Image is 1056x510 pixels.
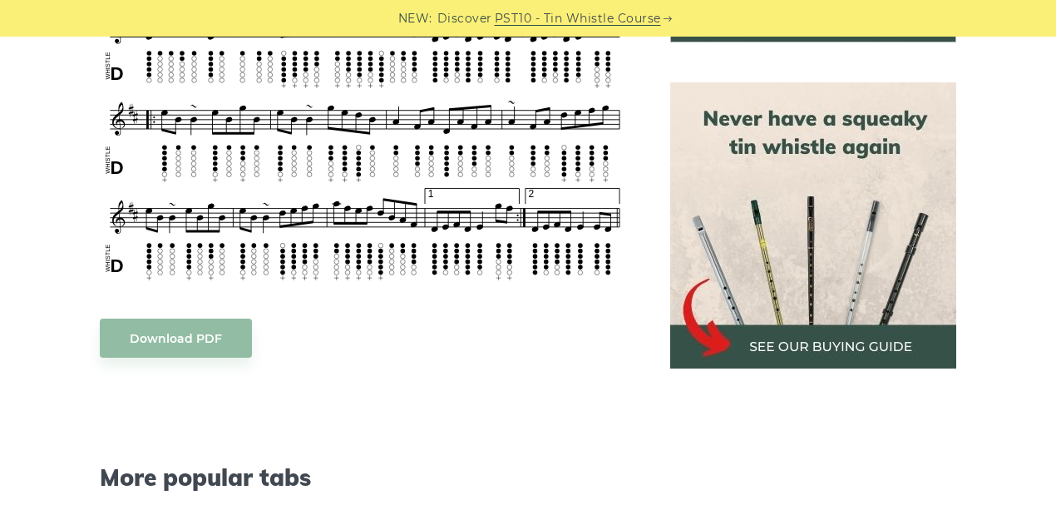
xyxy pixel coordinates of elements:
span: Discover [437,9,492,28]
a: Download PDF [100,319,252,358]
span: More popular tabs [100,463,630,492]
a: PST10 - Tin Whistle Course [495,9,661,28]
img: tin whistle buying guide [670,82,956,369]
span: NEW: [398,9,432,28]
